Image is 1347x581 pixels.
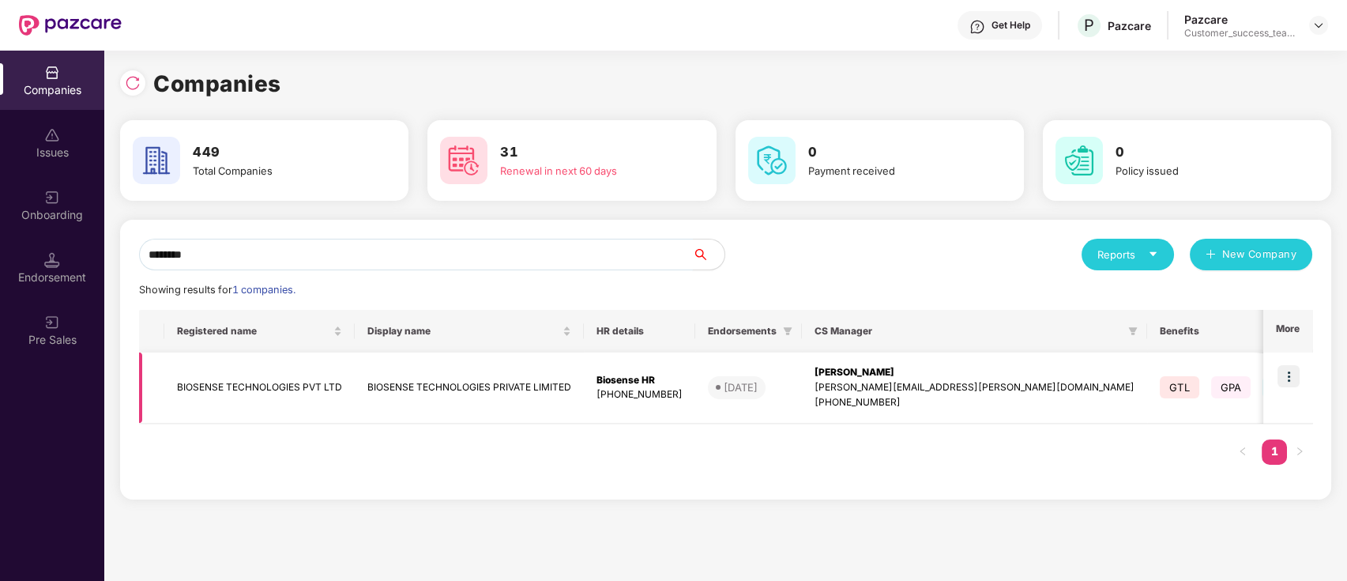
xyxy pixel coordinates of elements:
h3: 31 [500,142,672,163]
th: More [1263,310,1312,353]
h3: 0 [1116,142,1287,163]
span: filter [1125,322,1141,341]
span: New Company [1222,247,1297,262]
img: svg+xml;base64,PHN2ZyBpZD0iUmVsb2FkLTMyeDMyIiB4bWxucz0iaHR0cDovL3d3dy53My5vcmcvMjAwMC9zdmciIHdpZH... [125,75,141,91]
img: svg+xml;base64,PHN2ZyB4bWxucz0iaHR0cDovL3d3dy53My5vcmcvMjAwMC9zdmciIHdpZHRoPSI2MCIgaGVpZ2h0PSI2MC... [748,137,796,184]
div: Get Help [991,19,1030,32]
div: [PERSON_NAME][EMAIL_ADDRESS][PERSON_NAME][DOMAIN_NAME] [815,380,1134,395]
span: Registered name [177,325,330,338]
th: Benefits [1147,310,1340,353]
button: plusNew Company [1190,239,1312,270]
div: Pazcare [1108,18,1151,33]
li: 1 [1262,440,1287,465]
div: Payment received [808,163,980,179]
li: Previous Page [1230,440,1255,465]
img: svg+xml;base64,PHN2ZyB4bWxucz0iaHR0cDovL3d3dy53My5vcmcvMjAwMC9zdmciIHdpZHRoPSI2MCIgaGVpZ2h0PSI2MC... [1055,137,1103,184]
button: right [1287,440,1312,465]
span: filter [780,322,796,341]
span: filter [783,326,792,336]
span: GTL [1160,376,1199,398]
a: 1 [1262,440,1287,463]
span: P [1084,16,1094,35]
span: Display name [367,325,559,338]
h1: Companies [153,66,281,101]
li: Next Page [1287,440,1312,465]
div: [PHONE_NUMBER] [815,395,1134,410]
img: svg+xml;base64,PHN2ZyB3aWR0aD0iMTQuNSIgaGVpZ2h0PSIxNC41IiB2aWV3Qm94PSIwIDAgMTYgMTYiIGZpbGw9Im5vbm... [44,252,60,268]
h3: 449 [193,142,364,163]
img: New Pazcare Logo [19,15,122,36]
span: GPA [1211,376,1251,398]
div: [DATE] [724,379,758,395]
div: [PERSON_NAME] [815,365,1134,380]
img: svg+xml;base64,PHN2ZyB3aWR0aD0iMjAiIGhlaWdodD0iMjAiIHZpZXdCb3g9IjAgMCAyMCAyMCIgZmlsbD0ibm9uZSIgeG... [44,190,60,206]
span: plus [1206,249,1216,262]
img: svg+xml;base64,PHN2ZyBpZD0iQ29tcGFuaWVzIiB4bWxucz0iaHR0cDovL3d3dy53My5vcmcvMjAwMC9zdmciIHdpZHRoPS... [44,65,60,81]
th: Display name [355,310,584,353]
div: Pazcare [1184,12,1295,27]
span: caret-down [1148,249,1158,259]
div: Reports [1097,247,1158,262]
button: left [1230,440,1255,465]
span: filter [1128,326,1138,336]
img: svg+xml;base64,PHN2ZyB4bWxucz0iaHR0cDovL3d3dy53My5vcmcvMjAwMC9zdmciIHdpZHRoPSI2MCIgaGVpZ2h0PSI2MC... [133,137,180,184]
img: svg+xml;base64,PHN2ZyB4bWxucz0iaHR0cDovL3d3dy53My5vcmcvMjAwMC9zdmciIHdpZHRoPSI2MCIgaGVpZ2h0PSI2MC... [440,137,487,184]
span: 1 companies. [232,284,295,296]
button: search [692,239,725,270]
td: BIOSENSE TECHNOLOGIES PRIVATE LIMITED [355,353,584,424]
div: [PHONE_NUMBER] [596,387,683,402]
td: BIOSENSE TECHNOLOGIES PVT LTD [164,353,355,424]
h3: 0 [808,142,980,163]
img: svg+xml;base64,PHN2ZyBpZD0iSXNzdWVzX2Rpc2FibGVkIiB4bWxucz0iaHR0cDovL3d3dy53My5vcmcvMjAwMC9zdmciIH... [44,127,60,143]
span: search [692,248,724,261]
div: Customer_success_team_lead [1184,27,1295,40]
div: Total Companies [193,163,364,179]
div: Biosense HR [596,373,683,388]
div: Renewal in next 60 days [500,163,672,179]
span: left [1238,447,1247,456]
img: svg+xml;base64,PHN2ZyB3aWR0aD0iMjAiIGhlaWdodD0iMjAiIHZpZXdCb3g9IjAgMCAyMCAyMCIgZmlsbD0ibm9uZSIgeG... [44,315,60,330]
th: HR details [584,310,695,353]
span: CS Manager [815,325,1122,338]
span: Showing results for [139,284,295,296]
img: svg+xml;base64,PHN2ZyBpZD0iSGVscC0zMngzMiIgeG1sbnM9Imh0dHA6Ly93d3cudzMub3JnLzIwMDAvc3ZnIiB3aWR0aD... [969,19,985,35]
div: Policy issued [1116,163,1287,179]
span: right [1295,447,1304,456]
img: icon [1277,365,1300,387]
img: svg+xml;base64,PHN2ZyBpZD0iRHJvcGRvd24tMzJ4MzIiIHhtbG5zPSJodHRwOi8vd3d3LnczLm9yZy8yMDAwL3N2ZyIgd2... [1312,19,1325,32]
th: Registered name [164,310,355,353]
span: Endorsements [708,325,777,338]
